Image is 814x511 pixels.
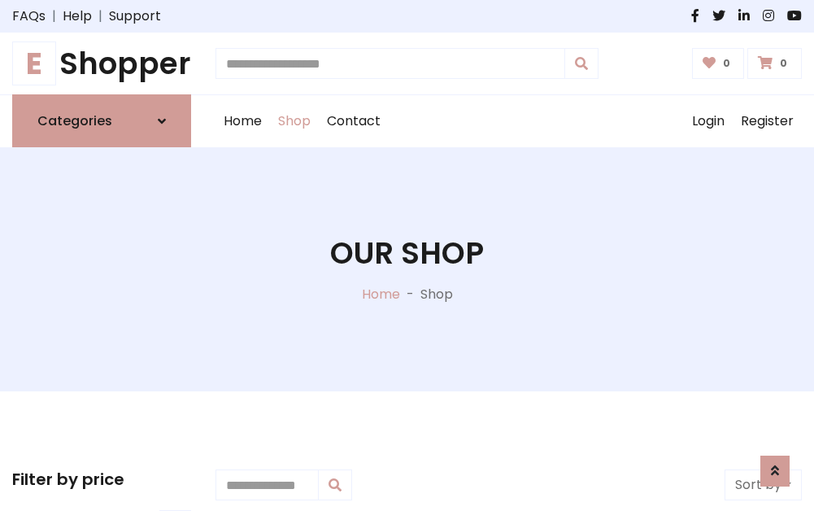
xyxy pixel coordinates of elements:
[12,94,191,147] a: Categories
[684,95,733,147] a: Login
[719,56,734,71] span: 0
[12,7,46,26] a: FAQs
[733,95,802,147] a: Register
[362,285,400,304] a: Home
[92,7,109,26] span: |
[330,235,484,271] h1: Our Shop
[215,95,270,147] a: Home
[776,56,791,71] span: 0
[12,41,56,85] span: E
[12,46,191,81] h1: Shopper
[725,470,802,500] button: Sort by
[46,7,63,26] span: |
[37,113,112,129] h6: Categories
[270,95,319,147] a: Shop
[12,46,191,81] a: EShopper
[747,48,802,79] a: 0
[400,285,420,304] p: -
[319,95,389,147] a: Contact
[692,48,745,79] a: 0
[12,470,191,489] h5: Filter by price
[109,7,161,26] a: Support
[420,285,453,304] p: Shop
[63,7,92,26] a: Help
